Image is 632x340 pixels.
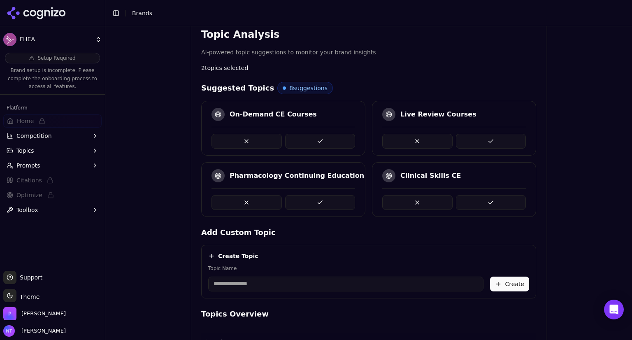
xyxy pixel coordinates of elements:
span: 8 suggestions [289,84,328,92]
span: Perrill [21,310,66,317]
h3: Topic Analysis [201,28,536,41]
img: FHEA [3,33,16,46]
span: [PERSON_NAME] [18,327,66,335]
p: AI-powered topic suggestions to monitor your brand insights [201,48,536,57]
span: Citations [16,176,42,184]
span: Support [16,273,42,282]
div: On-Demand CE Courses [230,109,317,119]
div: Open Intercom Messenger [604,300,624,319]
div: Clinical Skills CE [400,171,461,181]
button: Open organization switcher [3,307,66,320]
img: Perrill [3,307,16,320]
span: Topics [16,147,34,155]
div: Platform [3,101,102,114]
span: Toolbox [16,206,38,214]
p: Brand setup is incomplete. Please complete the onboarding process to access all features. [5,67,100,91]
span: Competition [16,132,52,140]
h4: Add Custom Topic [201,227,536,238]
span: Theme [16,293,39,300]
button: Create [490,277,529,291]
button: Prompts [3,159,102,172]
div: Pharmacology Continuing Education [230,171,364,181]
span: 2 topics selected [201,64,248,72]
h4: Topics Overview [201,308,536,320]
span: Home [17,117,34,125]
button: Toolbox [3,203,102,217]
button: Open user button [3,325,66,337]
span: Optimize [16,191,42,199]
div: Live Review Courses [400,109,476,119]
button: Competition [3,129,102,142]
img: Nate Tower [3,325,15,337]
span: Prompts [16,161,40,170]
button: Topics [3,144,102,157]
label: Topic Name [208,265,483,272]
nav: breadcrumb [132,9,609,17]
h4: Create Topic [218,252,258,260]
span: FHEA [20,36,92,43]
span: Brands [132,10,152,16]
h4: Suggested Topics [201,82,274,94]
span: Setup Required [37,55,75,61]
